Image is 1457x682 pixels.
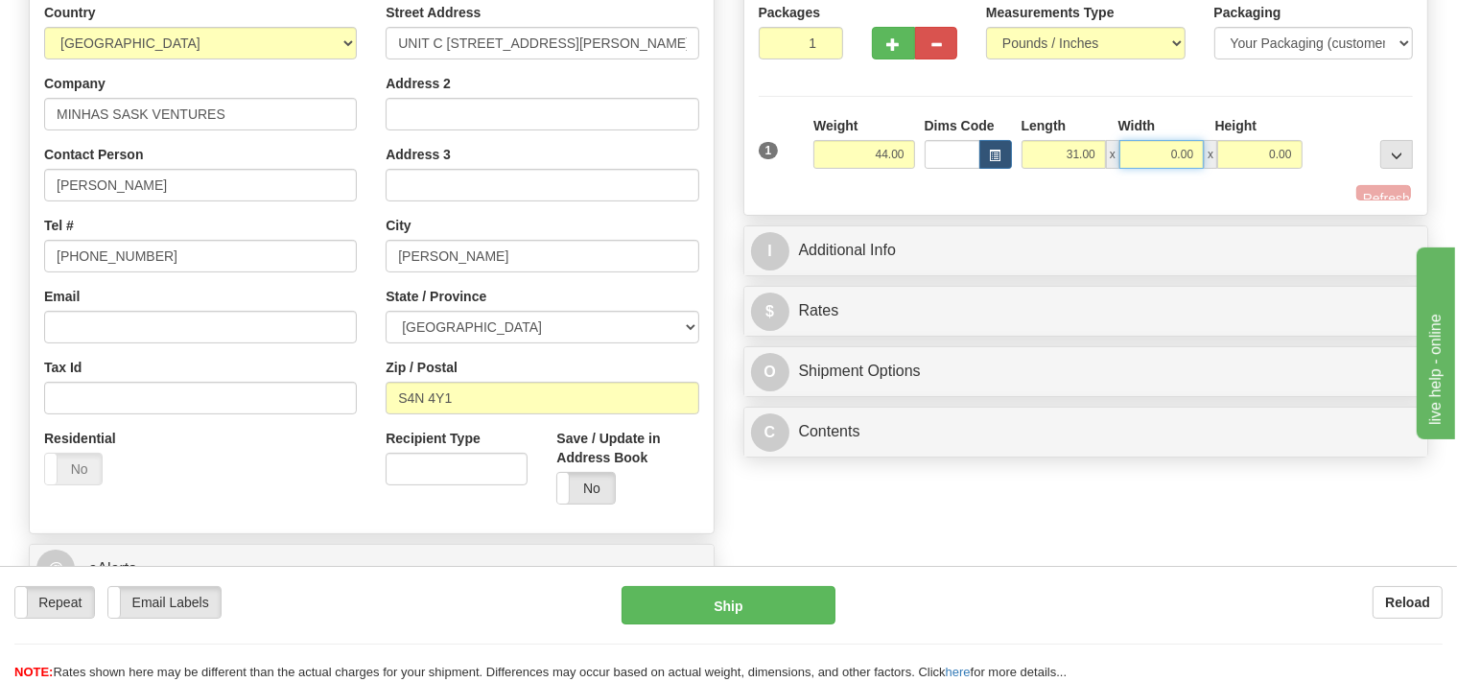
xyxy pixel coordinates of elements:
label: Email [44,287,80,306]
a: here [946,665,971,679]
div: live help - online [14,12,177,35]
label: Packages [759,3,821,22]
label: Address 3 [386,145,451,164]
label: Recipient Type [386,429,481,448]
label: Weight [813,116,858,135]
span: x [1106,140,1119,169]
label: Length [1022,116,1067,135]
a: OShipment Options [751,352,1422,391]
label: Country [44,3,96,22]
label: Save / Update in Address Book [556,429,698,467]
a: $Rates [751,292,1422,331]
label: Company [44,74,106,93]
label: Height [1215,116,1257,135]
label: State / Province [386,287,486,306]
label: Residential [44,429,116,448]
label: Zip / Postal [386,358,458,377]
a: IAdditional Info [751,231,1422,270]
label: Dims Code [925,116,995,135]
span: C [751,413,789,452]
input: Enter a location [386,27,698,59]
label: Contact Person [44,145,143,164]
label: Repeat [15,587,94,618]
label: No [45,454,102,484]
span: $ [751,293,789,331]
label: Tel # [44,216,74,235]
span: @ [36,550,75,588]
label: Width [1118,116,1156,135]
span: x [1204,140,1217,169]
a: CContents [751,412,1422,452]
button: Reload [1373,586,1443,619]
span: NOTE: [14,665,53,679]
label: No [557,473,614,504]
span: eAlerts [88,560,136,576]
label: Address 2 [386,74,451,93]
label: Packaging [1214,3,1281,22]
button: Ship [622,586,835,624]
iframe: chat widget [1413,243,1455,438]
label: Measurements Type [986,3,1115,22]
a: @ eAlerts [36,550,707,589]
label: Tax Id [44,358,82,377]
span: I [751,232,789,270]
span: O [751,353,789,391]
button: Refresh Rates [1356,185,1411,201]
b: Reload [1385,595,1430,610]
label: City [386,216,411,235]
label: Email Labels [108,587,221,618]
div: ... [1380,140,1413,169]
label: Street Address [386,3,481,22]
span: 1 [759,142,779,159]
